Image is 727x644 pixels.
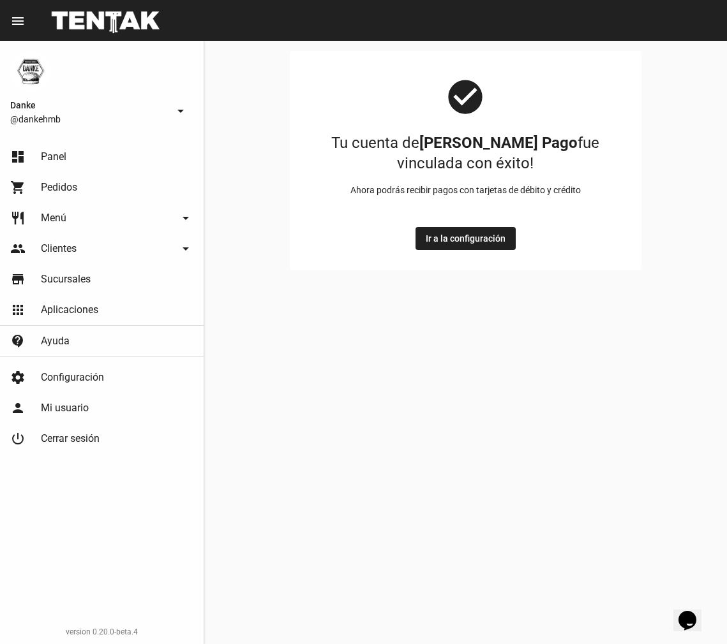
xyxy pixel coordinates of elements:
mat-icon: apps [10,302,26,318]
mat-icon: arrow_drop_down [173,103,188,119]
mat-icon: person [10,400,26,416]
span: Aplicaciones [41,304,98,316]
h1: Tu cuenta de fue vinculada con éxito! [300,133,631,173]
span: Clientes [41,242,77,255]
mat-icon: arrow_drop_down [178,241,193,256]
span: Menú [41,212,66,224]
b: [PERSON_NAME] Pago [419,134,578,152]
span: Sucursales [41,273,91,286]
span: Cerrar sesión [41,432,100,445]
mat-icon: check_circle [445,77,486,117]
img: 1d4517d0-56da-456b-81f5-6111ccf01445.png [10,51,51,92]
mat-icon: store [10,272,26,287]
mat-icon: power_settings_new [10,431,26,446]
p: Ahora podrás recibir pagos con tarjetas de débito y crédito [300,184,631,196]
div: version 0.20.0-beta.4 [10,626,193,638]
mat-icon: menu [10,13,26,29]
span: Ir a la configuración [426,233,506,244]
span: Ayuda [41,335,70,348]
span: Configuración [41,371,104,384]
mat-icon: arrow_drop_down [178,210,193,226]
span: Mi usuario [41,402,89,414]
mat-icon: people [10,241,26,256]
mat-icon: settings [10,370,26,385]
mat-icon: dashboard [10,149,26,165]
span: Danke [10,98,168,113]
mat-icon: shopping_cart [10,180,26,195]
mat-icon: restaurant [10,210,26,226]
mat-icon: contact_support [10,333,26,349]
span: Panel [41,150,66,163]
iframe: chat widget [673,593,714,631]
button: Ir a la configuración [416,227,516,250]
span: @dankehmb [10,113,168,126]
span: Pedidos [41,181,77,194]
